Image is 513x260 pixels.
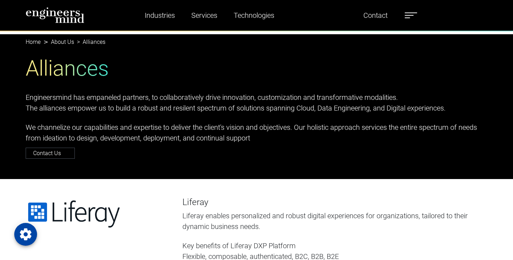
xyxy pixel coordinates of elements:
img: gif [26,197,121,231]
a: Technologies [231,7,277,24]
li: Alliances [74,38,105,46]
p: Key benefits of Liferay DXP Platform [182,240,487,251]
p: Liferay enables personalized and robust digital experiences for organizations, tailored to their ... [182,210,487,232]
a: Contact Us [26,148,75,159]
p: We channelize our capabilities and expertise to deliver the client's vision and objectives. Our h... [26,122,487,143]
nav: breadcrumb [26,34,487,43]
img: logo [26,7,84,23]
h4: Liferay [182,197,487,208]
a: About Us [51,39,74,45]
p: The alliances empower us to build a robust and resilent spectrum of solutions spanning Cloud, Dat... [26,103,487,113]
span: Alliances [26,56,109,81]
a: Industries [142,7,178,24]
a: Services [188,7,220,24]
a: Contact [361,7,390,24]
p: Engineersmind has empaneled partners, to collaboratively drive innovation, customization and tran... [26,92,487,103]
a: Home [26,39,41,45]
